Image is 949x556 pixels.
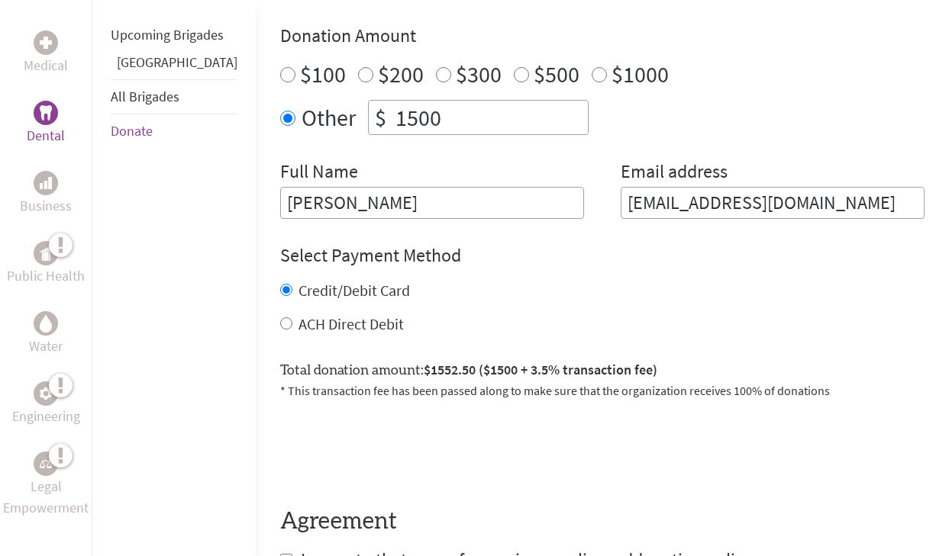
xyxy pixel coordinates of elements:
[369,101,392,134] div: $
[20,195,72,217] p: Business
[280,243,925,268] h4: Select Payment Method
[280,508,925,535] h4: Agreement
[34,381,58,406] div: Engineering
[111,52,237,79] li: Panama
[40,37,52,49] img: Medical
[29,336,63,357] p: Water
[456,59,502,88] label: $300
[34,311,58,336] div: Water
[621,187,925,219] input: Your Email
[24,31,68,76] a: MedicalMedical
[111,18,237,52] li: Upcoming Brigades
[378,59,424,88] label: $200
[300,59,346,88] label: $100
[24,55,68,76] p: Medical
[392,101,588,134] input: Enter Amount
[27,125,65,146] p: Dental
[299,281,410,300] label: Credit/Debit Card
[621,159,728,187] label: Email address
[280,359,657,381] label: Total donation amount:
[34,241,58,265] div: Public Health
[40,387,52,400] img: Engineering
[111,88,179,105] a: All Brigades
[12,406,80,427] p: Engineering
[111,79,237,114] li: All Brigades
[7,265,85,287] p: Public Health
[40,246,52,261] img: Public Health
[20,171,72,217] a: BusinessBusiness
[117,53,237,71] a: [GEOGRAPHIC_DATA]
[111,26,224,43] a: Upcoming Brigades
[40,177,52,189] img: Business
[7,241,85,287] a: Public HealthPublic Health
[29,311,63,357] a: WaterWater
[3,476,89,519] p: Legal Empowerment
[27,101,65,146] a: DentalDental
[40,105,52,120] img: Dental
[111,114,237,148] li: Donate
[34,452,58,476] div: Legal Empowerment
[280,418,512,477] iframe: reCAPTCHA
[40,314,52,332] img: Water
[34,101,58,125] div: Dental
[34,31,58,55] div: Medical
[280,24,925,48] h4: Donation Amount
[280,187,584,219] input: Enter Full Name
[534,59,579,88] label: $500
[424,361,657,378] span: $1552.50 ($1500 + 3.5% transaction fee)
[12,381,80,427] a: EngineeringEngineering
[280,381,925,400] p: * This transaction fee has been passed along to make sure that the organization receives 100% of ...
[299,314,404,333] label: ACH Direct Debit
[34,171,58,195] div: Business
[111,122,153,140] a: Donate
[280,159,358,187] label: Full Name
[3,452,89,519] a: Legal EmpowermentLegal Empowerment
[40,459,52,468] img: Legal Empowerment
[612,59,669,88] label: $1000
[302,100,356,135] label: Other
